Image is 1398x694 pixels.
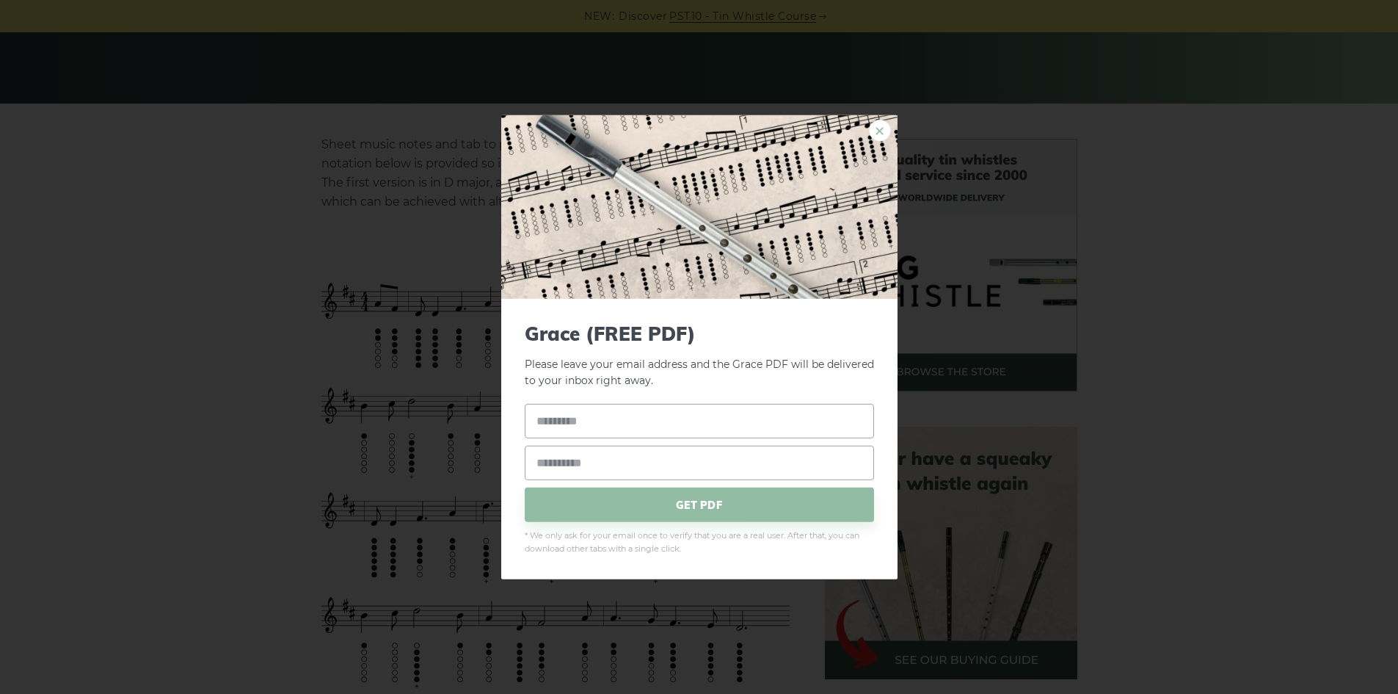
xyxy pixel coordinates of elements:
[525,529,874,556] span: * We only ask for your email once to verify that you are a real user. After that, you can downloa...
[869,119,891,141] a: ×
[501,115,898,298] img: Tin Whistle Tab Preview
[525,488,874,522] span: GET PDF
[525,322,874,389] p: Please leave your email address and the Grace PDF will be delivered to your inbox right away.
[525,322,874,344] span: Grace (FREE PDF)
